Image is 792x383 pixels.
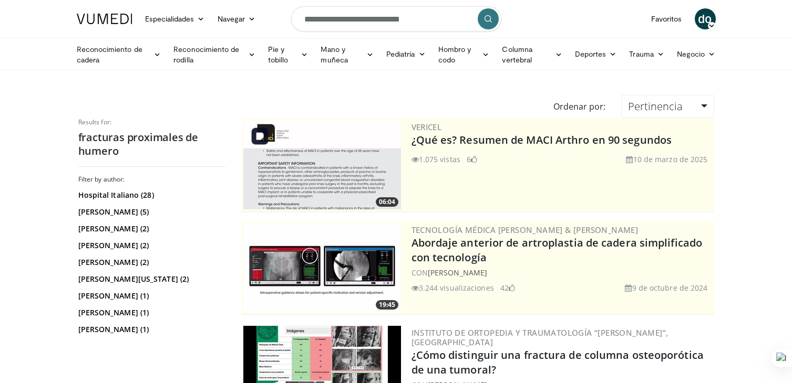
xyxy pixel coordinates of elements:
a: Abordaje anterior de artroplastia de cadera simplificado con tecnología [412,236,703,264]
font: CON [412,268,428,278]
p: Results for: [78,118,225,126]
font: 06:04 [379,197,395,206]
img: 06bb1c17-1231-4454-8f12-6191b0b3b81a.300x170_q85_crop-smart_upscale.jpg [243,223,401,312]
a: ¿Qué es? Resumen de MACI Arthro en 90 segundos [412,133,672,147]
a: Reconocimiento de cadera [70,44,168,65]
a: Hombro y codo [432,44,496,65]
a: Vericel [412,122,442,132]
font: 6 [467,154,471,164]
a: Pertinencia [621,95,714,118]
font: do [698,11,712,26]
font: Columna vertebral [502,45,532,64]
a: Negocio [671,44,722,65]
a: [PERSON_NAME] (1) [78,324,223,335]
a: [PERSON_NAME] (1) [78,307,223,318]
h2: fracturas proximales de humero [78,131,225,158]
a: Columna vertebral [496,44,568,65]
a: Favoritos [645,8,688,29]
a: [PERSON_NAME] (2) [78,224,223,234]
font: Especialidades [145,14,194,23]
a: Trauma [623,44,671,65]
a: [PERSON_NAME] (2) [78,240,223,251]
a: do [695,8,716,29]
font: Pediatría [386,49,415,58]
font: Trauma [629,49,653,58]
a: [PERSON_NAME] (1) [78,291,223,301]
font: Pertinencia [628,99,683,113]
a: Reconocimiento de rodilla [167,44,262,65]
font: Ordenar por: [553,101,605,112]
font: Pie y tobillo [268,45,289,64]
a: [PERSON_NAME] (2) [78,257,223,268]
font: Navegar [218,14,245,23]
a: Mano y muñeca [314,44,379,65]
font: 9 de octubre de 2024 [632,283,708,293]
font: 3.244 visualizaciones [419,283,494,293]
img: aa6cc8ed-3dbf-4b6a-8d82-4a06f68b6688.300x170_q85_crop-smart_upscale.jpg [243,120,401,209]
a: [PERSON_NAME] (5) [78,207,223,217]
a: Pie y tobillo [262,44,315,65]
input: Search topics, interventions [291,6,501,31]
font: Hombro y codo [438,45,471,64]
a: 06:04 [243,120,401,209]
a: [PERSON_NAME] [428,268,487,278]
font: Favoritos [651,14,682,23]
font: Reconocimiento de rodilla [173,45,239,64]
img: VuMedi Logo [77,14,132,24]
a: Pediatría [380,44,432,65]
a: ¿Cómo distinguir una fractura de columna osteoporótica de una tumoral? [412,348,704,377]
font: Reconocimiento de cadera [77,45,142,64]
a: Tecnología médica [PERSON_NAME] & [PERSON_NAME] [412,225,639,235]
font: Deportes [575,49,606,58]
a: 19:45 [243,223,401,312]
a: Instituto de Ortopedia y Traumatología “[PERSON_NAME]”, [GEOGRAPHIC_DATA] [412,327,668,347]
font: 10 de marzo de 2025 [633,154,708,164]
h3: Filter by author: [78,175,225,184]
a: Especialidades [139,8,211,29]
a: Hospital Italiano (28) [78,190,223,200]
a: [PERSON_NAME][US_STATE] (2) [78,274,223,284]
font: 42 [500,283,509,293]
font: 19:45 [379,300,395,309]
a: Navegar [211,8,262,29]
font: Negocio [677,49,705,58]
font: Mano y muñeca [321,45,347,64]
a: Deportes [569,44,623,65]
font: 1.075 vistas [419,154,460,164]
